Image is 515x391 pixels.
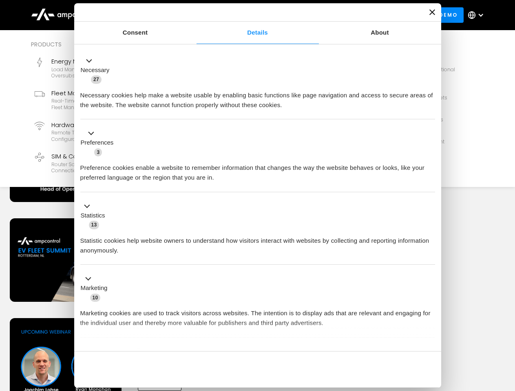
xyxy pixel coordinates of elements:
div: Remote troubleshooting, charger logs, configurations, diagnostic files [51,130,158,142]
div: Real-time GPS, SoC, efficiency monitoring, fleet management [51,98,158,110]
div: Energy Management [51,57,158,66]
button: Preferences (3) [80,129,119,157]
div: Load management, cost optimization, oversubscription [51,66,158,79]
a: Consent [74,22,197,44]
span: 13 [89,221,99,229]
button: Unclassified (2) [80,347,147,357]
div: Preference cookies enable a website to remember information that changes the way the website beha... [80,157,435,182]
label: Necessary [81,66,110,75]
span: 2 [135,348,142,356]
div: Necessary cookies help make a website usable by enabling basic functions like page navigation and... [80,84,435,110]
div: Statistic cookies help website owners to understand how visitors interact with websites by collec... [80,230,435,255]
a: Details [197,22,319,44]
span: 27 [91,75,102,83]
button: Marketing (10) [80,274,113,303]
a: About [319,22,441,44]
button: Okay [318,358,435,381]
div: Products [31,40,295,49]
div: Fleet Management [51,89,158,98]
label: Preferences [81,138,114,147]
span: 3 [94,148,102,156]
div: Marketing cookies are used to track visitors across websites. The intention is to display ads tha... [80,302,435,328]
button: Statistics (13) [80,201,110,230]
button: Necessary (27) [80,56,115,84]
a: Hardware DiagnosticsRemote troubleshooting, charger logs, configurations, diagnostic files [31,117,161,146]
label: Marketing [81,283,108,293]
div: Router Solutions, SIM Cards, Secure Data Connection [51,161,158,174]
div: SIM & Connectivity [51,152,158,161]
label: Statistics [81,211,105,220]
a: Energy ManagementLoad management, cost optimization, oversubscription [31,54,161,82]
div: Hardware Diagnostics [51,121,158,130]
a: Fleet ManagementReal-time GPS, SoC, efficiency monitoring, fleet management [31,86,161,114]
button: Close banner [429,9,435,15]
a: SIM & ConnectivityRouter Solutions, SIM Cards, Secure Data Connection [31,149,161,177]
span: 10 [90,294,101,302]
